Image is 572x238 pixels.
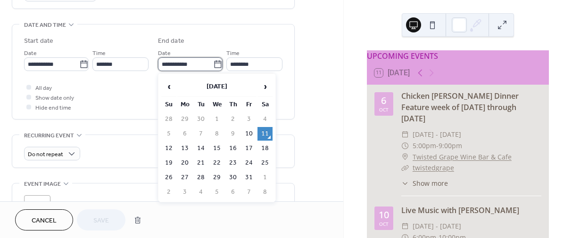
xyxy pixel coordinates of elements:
[379,222,389,226] div: Oct
[177,77,257,97] th: [DATE]
[225,142,240,155] td: 16
[257,142,273,155] td: 18
[413,163,454,172] a: twistedgrape
[193,171,208,184] td: 28
[381,96,386,105] div: 6
[177,112,192,126] td: 29
[35,83,52,93] span: All day
[162,77,176,96] span: ‹
[193,98,208,111] th: Tu
[161,142,176,155] td: 12
[193,142,208,155] td: 14
[401,178,409,188] div: ​
[161,156,176,170] td: 19
[413,178,448,188] span: Show more
[32,216,57,226] span: Cancel
[24,36,53,46] div: Start date
[161,185,176,199] td: 2
[379,107,389,112] div: Oct
[241,127,257,141] td: 10
[225,156,240,170] td: 23
[401,205,519,215] a: Live Music with [PERSON_NAME]
[24,20,66,30] span: Date and time
[177,98,192,111] th: Mo
[161,127,176,141] td: 5
[158,36,184,46] div: End date
[225,98,240,111] th: Th
[24,195,50,222] div: ;
[209,127,224,141] td: 8
[257,156,273,170] td: 25
[257,171,273,184] td: 1
[193,127,208,141] td: 7
[226,48,240,58] span: Time
[401,162,409,174] div: ​
[177,127,192,141] td: 6
[158,48,171,58] span: Date
[177,185,192,199] td: 3
[413,151,512,163] a: Twisted Grape Wine Bar & Cafe
[209,112,224,126] td: 1
[241,171,257,184] td: 31
[177,171,192,184] td: 27
[257,112,273,126] td: 4
[35,103,71,113] span: Hide end time
[257,98,273,111] th: Sa
[413,221,461,232] span: [DATE] - [DATE]
[209,185,224,199] td: 5
[401,221,409,232] div: ​
[241,156,257,170] td: 24
[35,93,74,103] span: Show date only
[401,129,409,140] div: ​
[413,129,461,140] span: [DATE] - [DATE]
[24,131,74,141] span: Recurring event
[225,112,240,126] td: 2
[209,98,224,111] th: We
[401,178,448,188] button: ​Show more
[413,140,436,151] span: 5:00pm
[225,185,240,199] td: 6
[24,48,37,58] span: Date
[209,171,224,184] td: 29
[367,50,549,62] div: UPCOMING EVENTS
[436,140,439,151] span: -
[257,127,273,141] td: 11
[241,185,257,199] td: 7
[177,156,192,170] td: 20
[209,142,224,155] td: 15
[401,91,519,124] a: Chicken [PERSON_NAME] Dinner Feature week of [DATE] through [DATE]
[241,142,257,155] td: 17
[379,210,389,220] div: 10
[28,149,63,160] span: Do not repeat
[241,112,257,126] td: 3
[161,98,176,111] th: Su
[258,77,272,96] span: ›
[161,112,176,126] td: 28
[24,179,61,189] span: Event image
[193,112,208,126] td: 30
[401,140,409,151] div: ​
[209,156,224,170] td: 22
[161,171,176,184] td: 26
[15,209,73,230] button: Cancel
[257,185,273,199] td: 8
[225,171,240,184] td: 30
[225,127,240,141] td: 9
[241,98,257,111] th: Fr
[193,156,208,170] td: 21
[177,142,192,155] td: 13
[193,185,208,199] td: 4
[439,140,462,151] span: 9:00pm
[92,48,106,58] span: Time
[401,151,409,163] div: ​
